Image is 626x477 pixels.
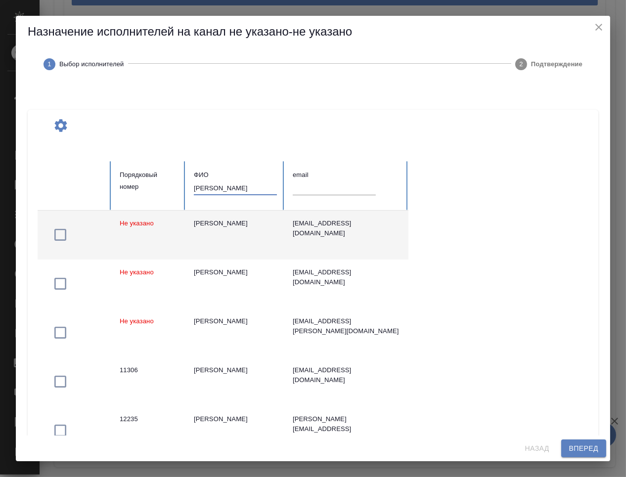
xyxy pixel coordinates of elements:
span: Вперед [569,442,598,455]
button: close [591,20,606,35]
div: [PERSON_NAME][EMAIL_ADDRESS][DOMAIN_NAME] [293,414,401,444]
span: Выбор исполнителей [59,59,124,69]
button: Подтверждение [507,46,590,82]
button: Выбор исполнителей [36,46,132,82]
span: Не указано [120,268,154,276]
span: Подтверждение [531,59,582,69]
div: Порядковый номер [120,169,178,193]
span: Не указано [120,219,154,227]
div: [EMAIL_ADDRESS][DOMAIN_NAME] [293,267,401,287]
text: 1 [47,60,51,68]
div: ФИО [194,169,277,181]
div: [EMAIL_ADDRESS][DOMAIN_NAME] [293,218,401,238]
span: Не указано [120,317,154,325]
div: [PERSON_NAME] [194,267,277,277]
text: 2 [519,60,523,68]
button: Вперед [561,439,606,458]
div: [PERSON_NAME] [194,414,277,424]
div: [PERSON_NAME] [194,218,277,228]
div: [PERSON_NAME] [194,316,277,326]
div: email [293,169,401,181]
div: [PERSON_NAME] [194,365,277,375]
div: 12235 [120,414,178,424]
div: 11306 [120,365,178,375]
h5: Назначение исполнителей на канал не указано-не указано [28,24,598,40]
div: [EMAIL_ADDRESS][PERSON_NAME][DOMAIN_NAME] [293,316,401,336]
div: [EMAIL_ADDRESS][DOMAIN_NAME] [293,365,401,385]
